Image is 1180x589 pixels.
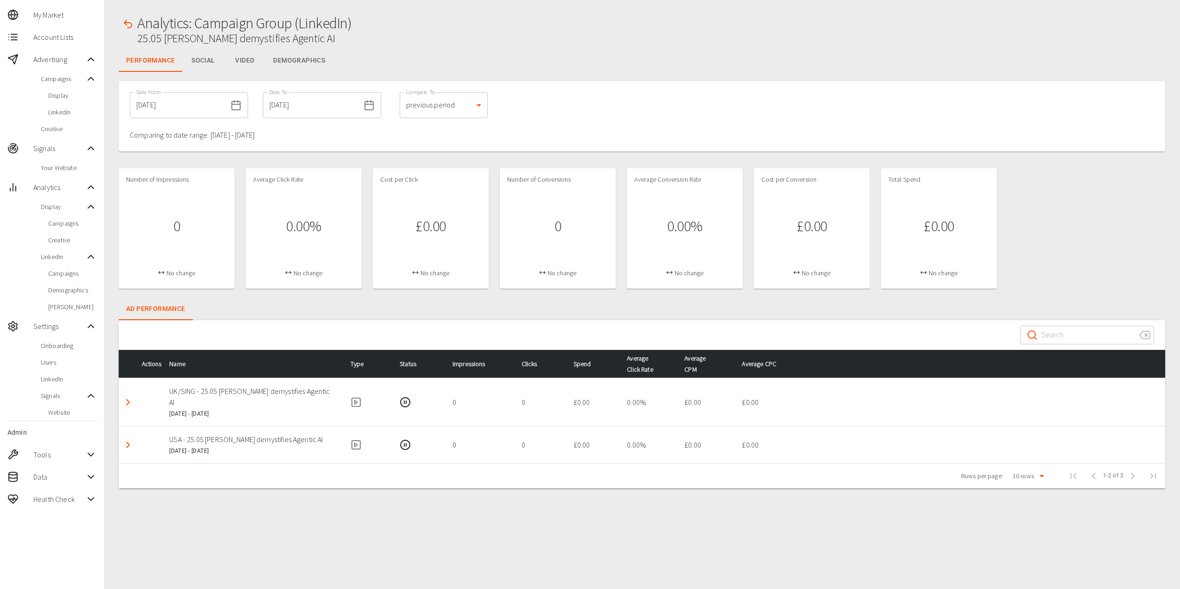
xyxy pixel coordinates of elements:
[119,298,193,320] button: Ad Performance
[574,439,612,450] p: £0.00
[1027,329,1038,341] svg: Search
[126,269,227,278] h4: No change
[136,88,160,96] label: Date From
[406,88,435,96] label: Compare To
[1041,322,1132,348] input: Search
[400,358,438,369] div: Status
[634,269,735,278] h4: No change
[169,434,336,445] p: USA - 25.05 [PERSON_NAME] demystifies Agentic AI
[48,269,96,278] span: Campaigns
[924,218,954,235] h1: £0.00
[453,358,500,369] span: Impressions
[380,269,481,278] h4: No change
[41,374,96,384] span: LinkedIn
[684,353,722,375] span: Average CPM
[400,439,411,450] svg: Paused
[507,176,608,184] h4: Number of Conversions
[48,285,96,295] span: Demographics
[400,358,431,369] span: Status
[380,176,481,184] h4: Cost per Click
[627,397,670,408] p: 0.00 %
[742,439,1158,450] p: £0.00
[351,439,362,450] svg: Single Video
[627,353,670,375] div: Average Click Rate
[33,449,85,460] span: Tools
[1062,465,1084,487] span: First Page
[522,397,559,408] p: 0
[130,92,227,118] input: dd/mm/yyyy
[41,358,96,367] span: Users
[400,397,411,408] svg: Paused
[400,92,488,118] div: previous period
[888,269,989,278] h4: No change
[41,74,85,83] span: Campaigns
[415,218,446,235] h1: £0.00
[41,124,96,133] span: Creative
[522,358,559,369] div: Clicks
[351,358,385,369] div: Type
[888,176,989,184] h4: Total Spend
[453,358,507,369] div: Impressions
[742,397,1158,408] p: £0.00
[33,9,96,20] span: My Market
[33,494,85,505] span: Health Check
[1007,469,1047,483] div: 10 rows
[522,358,552,369] span: Clicks
[453,397,507,408] p: 0
[48,219,96,228] span: Campaigns
[1010,471,1036,481] div: 10 rows
[119,436,137,454] button: Detail panel visibility toggle
[169,411,209,417] span: [DATE] - [DATE]
[33,54,85,65] span: Advertising
[48,235,96,245] span: Creative
[33,471,85,482] span: Data
[761,269,862,278] h4: No change
[351,358,378,369] span: Type
[286,218,321,235] h1: 0.00%
[574,358,612,369] div: Spend
[48,302,96,311] span: [PERSON_NAME]
[351,397,362,408] svg: Single Video
[126,176,227,184] h4: Number of Impressions
[182,50,224,72] button: Social
[169,448,209,454] span: [DATE] - [DATE]
[119,50,182,72] button: Performance
[169,358,336,369] div: Name
[961,471,1003,481] p: Rows per page:
[253,176,354,184] h4: Average Click Rate
[130,129,255,140] p: Comparing to date range: [DATE] - [DATE]
[1103,471,1123,481] span: 1-2 of 2
[684,353,727,375] div: Average CPM
[33,32,96,43] span: Account Lists
[269,88,287,96] label: Date To
[253,269,354,278] h4: No change
[263,92,360,118] input: dd/mm/yyyy
[667,218,702,235] h1: 0.00%
[761,176,862,184] h4: Cost per Conversion
[48,408,96,417] span: Website
[119,298,193,320] div: Campaigns Tabs
[48,108,96,117] span: LinkedIn
[522,439,559,450] p: 0
[41,202,85,211] span: Display
[627,439,670,450] p: 0.00 %
[574,397,612,408] p: £0.00
[1123,467,1142,485] span: Next Page
[41,252,85,261] span: LinkedIn
[41,163,96,172] span: Your Website
[169,358,200,369] span: Name
[507,269,608,278] h4: No change
[169,386,336,408] p: UK/SING - 25.05 [PERSON_NAME] demystifies Agentic AI
[119,393,137,412] button: Detail panel visibility toggle
[742,358,791,369] span: Average CPC
[797,218,827,235] h1: £0.00
[137,32,351,45] h2: 25.05 [PERSON_NAME] demystifies Agentic AI
[1142,465,1164,487] span: Last Page
[742,358,1158,369] div: Average CPC
[634,176,735,184] h4: Average Conversion Rate
[627,353,666,375] span: Average Click Rate
[266,50,332,72] button: Demographics
[41,341,96,350] span: Onboarding
[555,218,561,235] h1: 0
[33,182,85,193] span: Analytics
